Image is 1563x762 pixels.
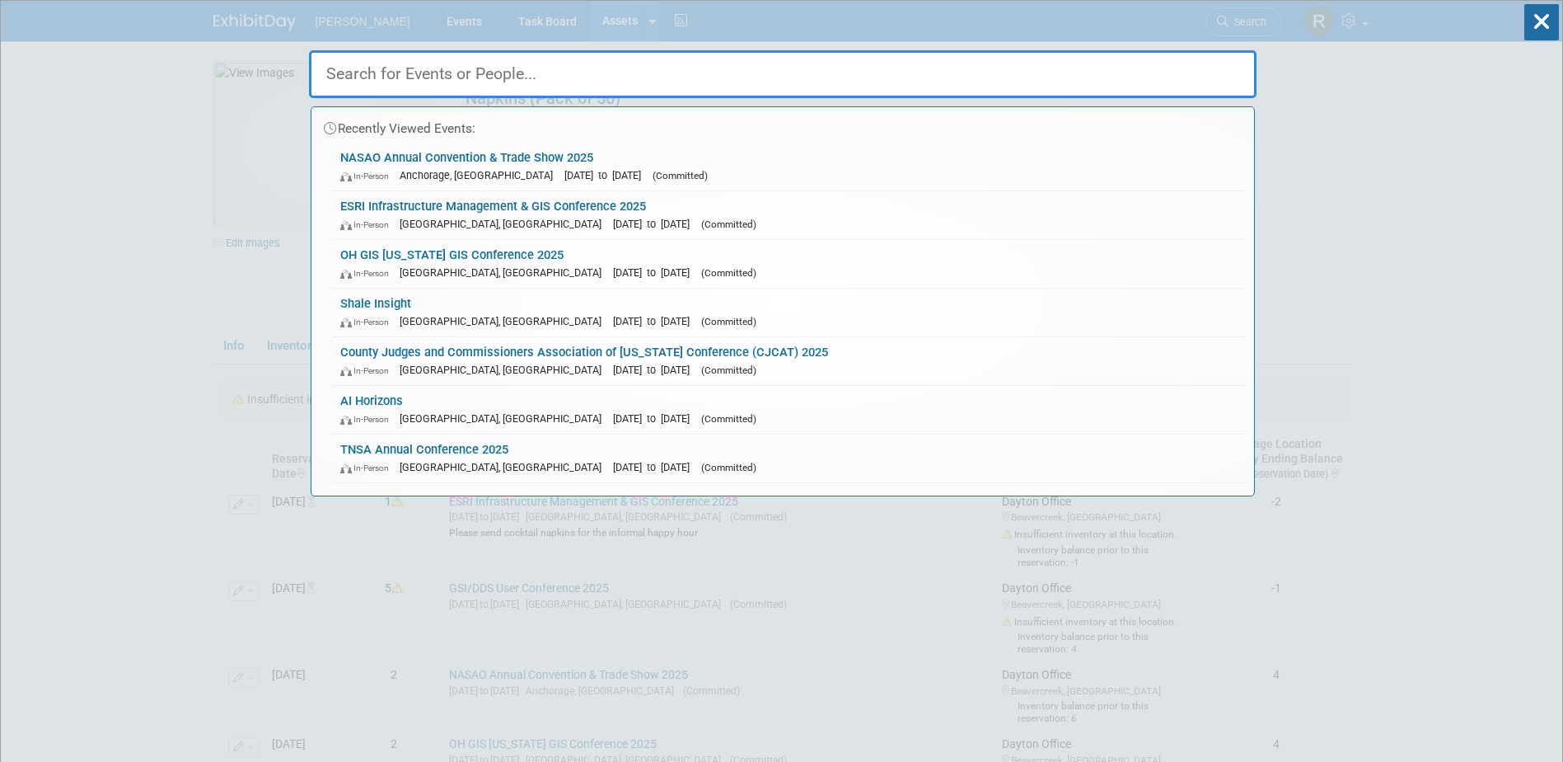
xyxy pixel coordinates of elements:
[340,219,396,230] span: In-Person
[340,365,396,376] span: In-Person
[340,171,396,181] span: In-Person
[340,268,396,279] span: In-Person
[613,266,698,279] span: [DATE] to [DATE]
[400,412,610,425] span: [GEOGRAPHIC_DATA], [GEOGRAPHIC_DATA]
[613,315,698,327] span: [DATE] to [DATE]
[332,435,1246,482] a: TNSA Annual Conference 2025 In-Person [GEOGRAPHIC_DATA], [GEOGRAPHIC_DATA] [DATE] to [DATE] (Comm...
[332,337,1246,385] a: County Judges and Commissioners Association of [US_STATE] Conference (CJCAT) 2025 In-Person [GEOG...
[320,107,1246,143] div: Recently Viewed Events:
[332,191,1246,239] a: ESRI Infrastructure Management & GIS Conference 2025 In-Person [GEOGRAPHIC_DATA], [GEOGRAPHIC_DAT...
[613,364,698,376] span: [DATE] to [DATE]
[613,218,698,230] span: [DATE] to [DATE]
[701,365,756,376] span: (Committed)
[701,316,756,327] span: (Committed)
[400,461,610,473] span: [GEOGRAPHIC_DATA], [GEOGRAPHIC_DATA]
[400,266,610,279] span: [GEOGRAPHIC_DATA], [GEOGRAPHIC_DATA]
[332,143,1246,190] a: NASAO Annual Convention & Trade Show 2025 In-Person Anchorage, [GEOGRAPHIC_DATA] [DATE] to [DATE]...
[332,386,1246,434] a: AI Horizons In-Person [GEOGRAPHIC_DATA], [GEOGRAPHIC_DATA] [DATE] to [DATE] (Committed)
[309,50,1256,98] input: Search for Events or People...
[400,169,561,181] span: Anchorage, [GEOGRAPHIC_DATA]
[400,315,610,327] span: [GEOGRAPHIC_DATA], [GEOGRAPHIC_DATA]
[400,218,610,230] span: [GEOGRAPHIC_DATA], [GEOGRAPHIC_DATA]
[400,364,610,376] span: [GEOGRAPHIC_DATA], [GEOGRAPHIC_DATA]
[340,463,396,473] span: In-Person
[340,317,396,327] span: In-Person
[701,219,756,230] span: (Committed)
[701,413,756,425] span: (Committed)
[613,461,698,473] span: [DATE] to [DATE]
[701,462,756,473] span: (Committed)
[653,170,708,181] span: (Committed)
[613,412,698,425] span: [DATE] to [DATE]
[701,267,756,279] span: (Committed)
[340,414,396,425] span: In-Person
[332,240,1246,288] a: OH GIS [US_STATE] GIS Conference 2025 In-Person [GEOGRAPHIC_DATA], [GEOGRAPHIC_DATA] [DATE] to [D...
[332,289,1246,336] a: Shale Insight In-Person [GEOGRAPHIC_DATA], [GEOGRAPHIC_DATA] [DATE] to [DATE] (Committed)
[564,169,649,181] span: [DATE] to [DATE]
